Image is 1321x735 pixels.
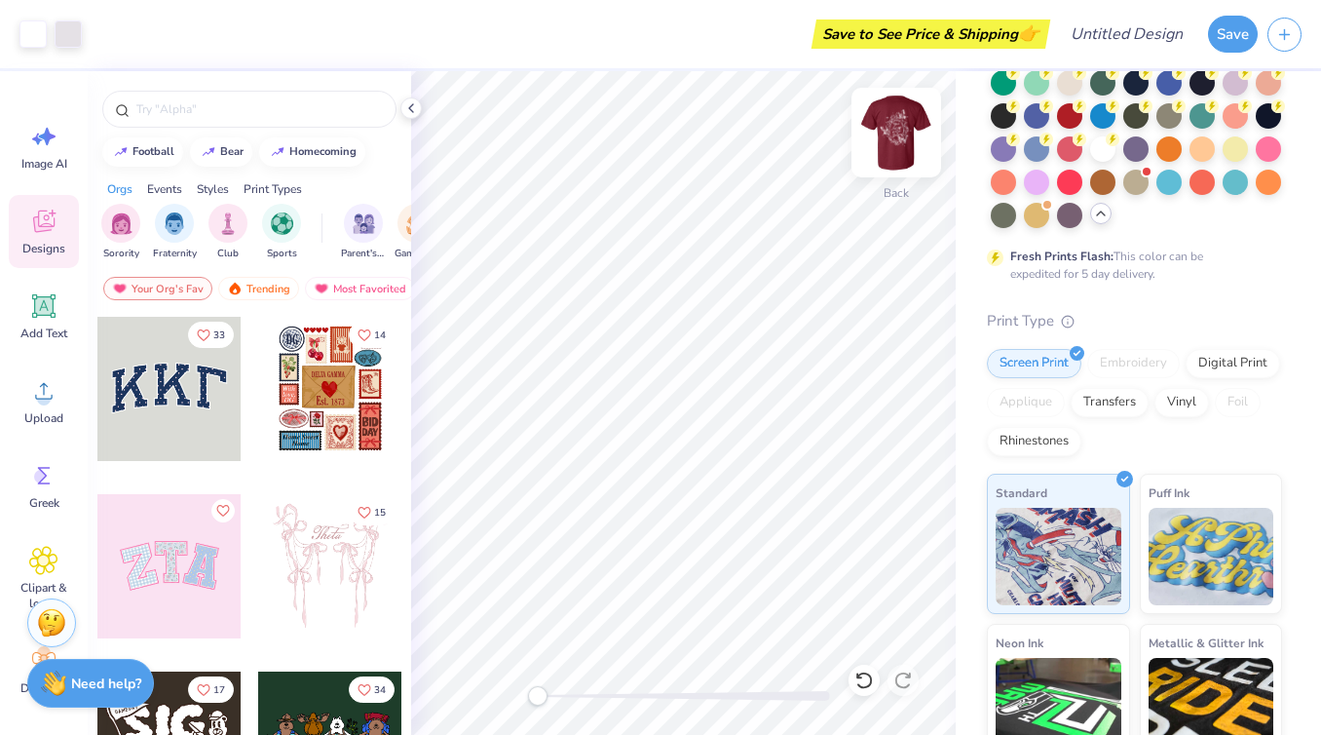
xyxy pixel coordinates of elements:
div: Transfers [1071,388,1149,417]
div: bear [220,146,244,157]
img: Parent's Weekend Image [353,213,375,235]
div: Accessibility label [528,686,547,706]
div: filter for Parent's Weekend [341,204,386,261]
span: Designs [22,241,65,256]
span: 15 [374,508,386,518]
img: trend_line.gif [113,146,129,158]
div: football [132,146,174,157]
span: 33 [213,330,225,340]
button: filter button [395,204,439,261]
div: Your Org's Fav [103,277,212,300]
div: Applique [987,388,1065,417]
div: filter for Sorority [101,204,140,261]
span: Standard [996,483,1047,503]
button: Like [349,322,395,348]
img: trending.gif [227,282,243,295]
span: Image AI [21,156,67,172]
input: Try "Alpha" [134,99,384,119]
img: Sports Image [271,213,293,235]
button: Like [211,499,235,522]
div: Embroidery [1087,349,1180,378]
strong: Fresh Prints Flash: [1010,249,1113,264]
div: Print Type [987,310,1282,332]
span: Clipart & logos [12,580,76,611]
img: Sorority Image [110,213,132,235]
span: Add Text [20,326,67,341]
div: Save to See Price & Shipping [816,19,1045,49]
span: Decorate [20,680,67,696]
button: Like [188,322,234,348]
img: most_fav.gif [314,282,329,295]
div: Styles [197,180,229,198]
img: Standard [996,508,1121,605]
span: Game Day [395,247,439,261]
button: Like [349,499,395,525]
span: Greek [29,495,59,511]
div: Back [884,184,909,202]
div: Orgs [107,180,132,198]
span: 17 [213,685,225,695]
img: trend_line.gif [270,146,285,158]
span: Metallic & Glitter Ink [1149,633,1264,653]
img: most_fav.gif [112,282,128,295]
button: filter button [262,204,301,261]
div: Trending [218,277,299,300]
div: Vinyl [1154,388,1209,417]
div: Digital Print [1186,349,1280,378]
button: filter button [341,204,386,261]
img: Puff Ink [1149,508,1274,605]
span: 14 [374,330,386,340]
img: trend_line.gif [201,146,216,158]
div: Screen Print [987,349,1081,378]
button: Save [1208,16,1258,53]
button: bear [190,137,252,167]
span: Fraternity [153,247,197,261]
div: filter for Fraternity [153,204,197,261]
span: Upload [24,410,63,426]
img: Game Day Image [406,213,429,235]
div: filter for Club [208,204,247,261]
div: Rhinestones [987,427,1081,456]
button: football [102,137,183,167]
input: Untitled Design [1055,15,1198,54]
span: Puff Ink [1149,483,1189,503]
img: Back [857,94,935,172]
button: filter button [208,204,247,261]
div: Foil [1215,388,1261,417]
button: filter button [153,204,197,261]
span: Parent's Weekend [341,247,386,261]
div: homecoming [289,146,357,157]
img: Fraternity Image [164,213,185,235]
span: Sports [267,247,297,261]
div: Print Types [244,180,302,198]
img: Club Image [217,213,239,235]
span: Club [217,247,239,261]
strong: Need help? [71,675,141,693]
div: filter for Game Day [395,204,439,261]
span: 👉 [1018,21,1039,45]
span: Neon Ink [996,633,1043,653]
div: This color can be expedited for 5 day delivery. [1010,248,1250,283]
button: Like [349,677,395,703]
div: Events [147,180,182,198]
button: Like [188,677,234,703]
span: 34 [374,685,386,695]
div: Most Favorited [305,277,415,300]
div: filter for Sports [262,204,301,261]
button: homecoming [259,137,365,167]
button: filter button [101,204,140,261]
span: Sorority [103,247,139,261]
